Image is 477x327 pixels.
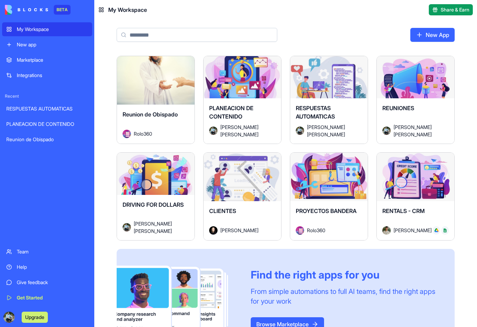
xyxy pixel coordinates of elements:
span: Rolo360 [307,227,325,234]
span: PROYECTOS BANDERA [296,207,357,214]
span: My Workspace [108,6,147,14]
span: [PERSON_NAME] [220,227,258,234]
a: Reunion de Obispado [2,132,92,146]
a: RESPUESTAS AUTOMATICAS [2,102,92,116]
span: REUNIONES [382,105,414,112]
img: Avatar [123,130,131,138]
img: Avatar [296,127,304,135]
img: Avatar [209,127,218,135]
a: My Workspace [2,22,92,36]
img: ACg8ocJNHXTW_YLYpUavmfs3syqsdHTtPnhfTho5TN6JEWypo_6Vv8rXJA=s96-c [3,312,15,323]
div: Team [17,248,88,255]
span: Recent [2,93,92,99]
a: Team [2,245,92,259]
span: DRIVING FOR DOLLARS [123,201,184,208]
a: RESPUESTAS AUTOMATICASAvatar[PERSON_NAME] [PERSON_NAME] [290,56,368,144]
a: Marketplace [2,53,92,67]
a: Integrations [2,68,92,82]
img: Google_Sheets_logo__2014-2020_dyqxdz.svg [443,228,447,233]
a: DRIVING FOR DOLLARSAvatar[PERSON_NAME] [PERSON_NAME] [117,152,195,241]
a: Give feedback [2,275,92,289]
button: Share & Earn [429,4,473,15]
span: Share & Earn [441,6,469,13]
img: logo [5,5,48,15]
img: Avatar [382,226,391,235]
div: Find the right apps for you [251,268,438,281]
a: Upgrade [22,313,48,320]
div: Give feedback [17,279,88,286]
div: RESPUESTAS AUTOMATICAS [6,105,88,112]
span: RESPUESTAS AUTOMATICAS [296,105,335,120]
div: My Workspace [17,26,88,33]
img: Avatar [296,226,304,235]
img: Avatar [209,226,218,235]
span: Rolo360 [134,130,152,137]
span: [PERSON_NAME] [PERSON_NAME] [220,123,270,138]
a: PLANEACION DE CONTENIDOAvatar[PERSON_NAME] [PERSON_NAME] [203,56,281,144]
div: BETA [54,5,71,15]
a: RENTALS - CRMAvatar[PERSON_NAME] [376,152,455,241]
a: CLIENTESAvatar[PERSON_NAME] [203,152,281,241]
a: Get Started [2,291,92,305]
a: PLANEACION DE CONTENIDO [2,117,92,131]
span: [PERSON_NAME] [PERSON_NAME] [134,220,183,235]
a: New App [410,28,455,42]
div: PLANEACION DE CONTENIDO [6,121,88,128]
button: Upgrade [22,312,48,323]
img: Avatar [382,127,391,135]
span: [PERSON_NAME] [PERSON_NAME] [307,123,357,138]
span: PLANEACION DE CONTENIDO [209,105,254,120]
span: [PERSON_NAME] [PERSON_NAME] [394,123,443,138]
div: New app [17,41,88,48]
a: PROYECTOS BANDERAAvatarRolo360 [290,152,368,241]
div: Marketplace [17,56,88,63]
div: From simple automations to full AI teams, find the right apps for your work [251,287,438,306]
div: Help [17,264,88,271]
a: Help [2,260,92,274]
div: Reunion de Obispado [6,136,88,143]
a: New app [2,38,92,52]
img: drive_kozyt7.svg [434,228,439,233]
span: CLIENTES [209,207,236,214]
a: Reunion de ObispadoAvatarRolo360 [117,56,195,144]
div: Get Started [17,294,88,301]
span: [PERSON_NAME] [394,227,427,234]
span: RENTALS - CRM [382,207,425,214]
a: BETA [5,5,71,15]
div: Integrations [17,72,88,79]
span: Reunion de Obispado [123,111,178,118]
a: REUNIONESAvatar[PERSON_NAME] [PERSON_NAME] [376,56,455,144]
img: Avatar [123,223,131,231]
